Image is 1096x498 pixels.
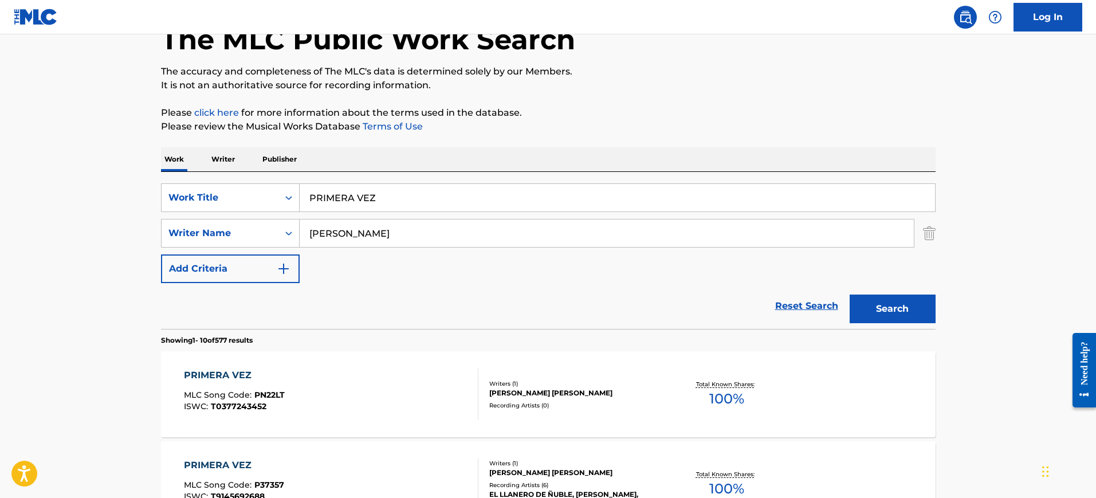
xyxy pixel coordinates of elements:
[769,293,844,319] a: Reset Search
[696,470,757,479] p: Total Known Shares:
[161,120,936,134] p: Please review the Musical Works Database
[211,401,266,411] span: T0377243452
[489,388,662,398] div: [PERSON_NAME] [PERSON_NAME]
[1064,324,1096,417] iframe: Resource Center
[161,106,936,120] p: Please for more information about the terms used in the database.
[161,183,936,329] form: Search Form
[161,351,936,437] a: PRIMERA VEZMLC Song Code:PN22LTISWC:T0377243452Writers (1)[PERSON_NAME] [PERSON_NAME]Recording Ar...
[184,401,211,411] span: ISWC :
[489,459,662,468] div: Writers ( 1 )
[14,9,58,25] img: MLC Logo
[184,458,284,472] div: PRIMERA VEZ
[208,147,238,171] p: Writer
[194,107,239,118] a: click here
[489,401,662,410] div: Recording Artists ( 0 )
[709,389,744,409] span: 100 %
[1013,3,1082,32] a: Log In
[489,379,662,388] div: Writers ( 1 )
[259,147,300,171] p: Publisher
[360,121,423,132] a: Terms of Use
[184,368,285,382] div: PRIMERA VEZ
[850,295,936,323] button: Search
[184,390,254,400] span: MLC Song Code :
[489,468,662,478] div: [PERSON_NAME] [PERSON_NAME]
[254,480,284,490] span: P37357
[161,79,936,92] p: It is not an authoritative source for recording information.
[161,22,575,57] h1: The MLC Public Work Search
[954,6,977,29] a: Public Search
[168,226,272,240] div: Writer Name
[184,480,254,490] span: MLC Song Code :
[988,10,1002,24] img: help
[254,390,285,400] span: PN22LT
[958,10,972,24] img: search
[168,191,272,205] div: Work Title
[161,254,300,283] button: Add Criteria
[161,65,936,79] p: The accuracy and completeness of The MLC's data is determined solely by our Members.
[489,481,662,489] div: Recording Artists ( 6 )
[1042,454,1049,489] div: Drag
[161,335,253,346] p: Showing 1 - 10 of 577 results
[161,147,187,171] p: Work
[277,262,290,276] img: 9d2ae6d4665cec9f34b9.svg
[923,219,936,248] img: Delete Criterion
[1039,443,1096,498] iframe: Chat Widget
[984,6,1007,29] div: Help
[696,380,757,389] p: Total Known Shares:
